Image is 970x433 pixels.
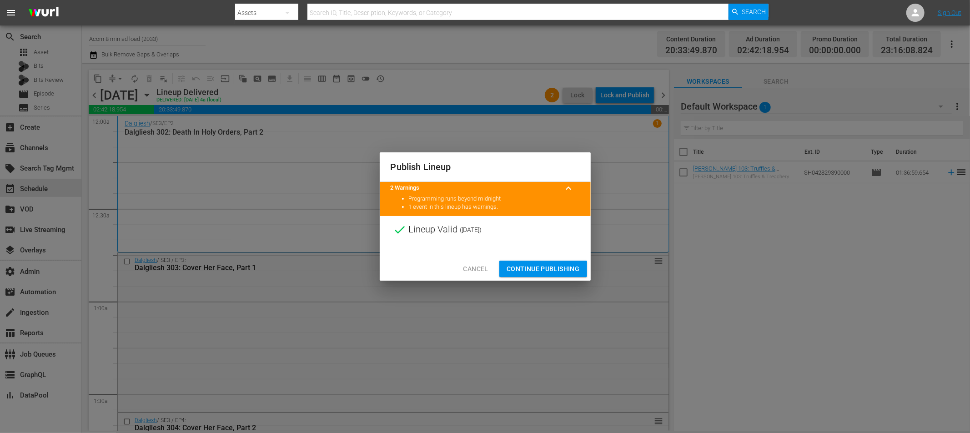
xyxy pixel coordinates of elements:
div: Lineup Valid [380,216,591,243]
span: menu [5,7,16,18]
span: Search [742,4,766,20]
h2: Publish Lineup [391,160,580,174]
li: Programming runs beyond midnight [409,195,580,203]
li: 1 event in this lineup has warnings. [409,203,580,211]
button: keyboard_arrow_up [558,177,580,199]
title: 2 Warnings [391,184,558,192]
span: Continue Publishing [507,263,580,275]
a: Sign Out [938,9,961,16]
button: Continue Publishing [499,261,587,277]
button: Cancel [456,261,495,277]
span: Cancel [463,263,488,275]
span: keyboard_arrow_up [563,183,574,194]
span: ( [DATE] ) [460,223,482,237]
img: ans4CAIJ8jUAAAAAAAAAAAAAAAAAAAAAAAAgQb4GAAAAAAAAAAAAAAAAAAAAAAAAJMjXAAAAAAAAAAAAAAAAAAAAAAAAgAT5G... [22,2,65,24]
